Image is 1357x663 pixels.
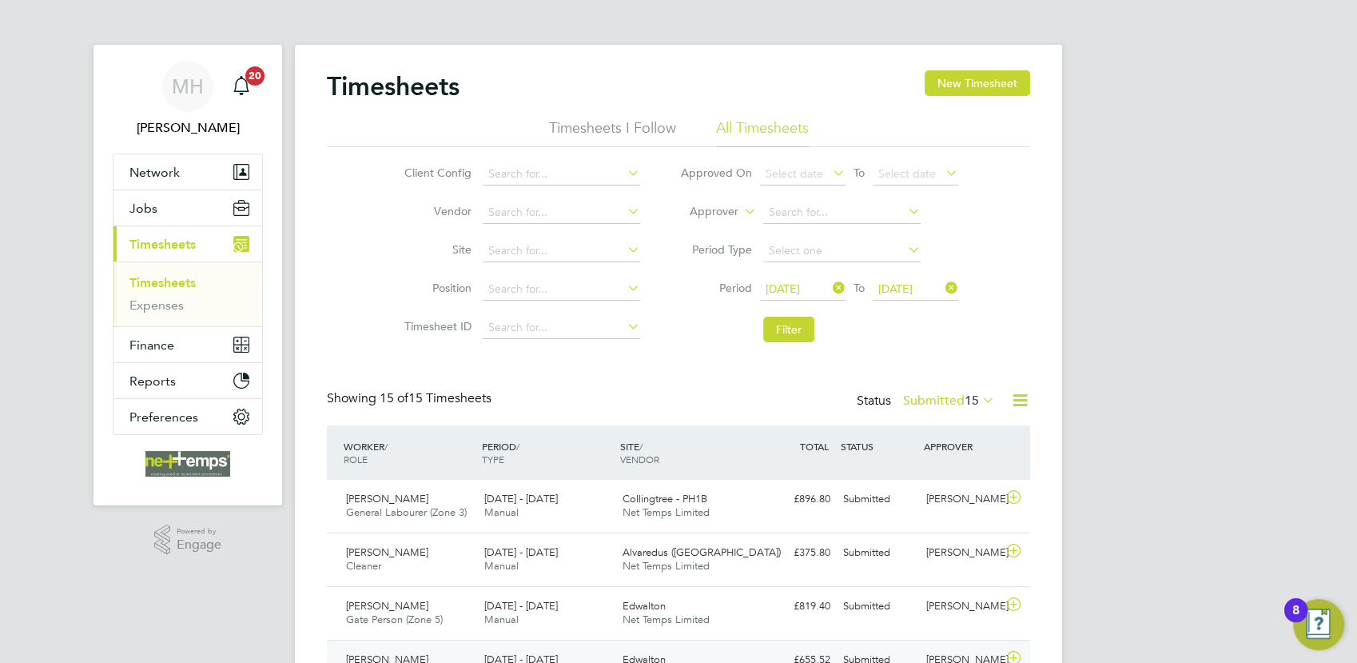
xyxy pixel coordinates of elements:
div: 8 [1292,610,1299,631]
span: [DATE] - [DATE] [484,492,558,505]
span: Select date [878,166,936,181]
button: Filter [763,317,814,342]
span: Edwalton [623,599,666,613]
a: Timesheets [129,275,196,290]
button: Finance [113,327,262,362]
button: Preferences [113,399,262,434]
span: [PERSON_NAME] [346,599,428,613]
span: / [516,440,519,453]
span: Michael Hallam [113,118,263,138]
div: Submitted [837,593,920,620]
div: £375.80 [754,540,837,566]
input: Search for... [483,317,640,339]
label: Site [400,242,472,257]
span: / [639,440,643,453]
span: [DATE] - [DATE] [484,545,558,559]
span: [DATE] - [DATE] [484,599,558,613]
button: Timesheets [113,226,262,262]
div: APPROVER [920,432,1003,461]
div: Status [857,390,998,413]
div: Submitted [837,540,920,566]
span: Select date [766,166,823,181]
span: 15 [965,393,979,409]
span: [DATE] [766,282,800,296]
div: Timesheets [113,262,262,326]
div: £819.40 [754,593,837,620]
div: STATUS [837,432,920,461]
span: [PERSON_NAME] [346,545,428,559]
div: £896.80 [754,486,837,513]
input: Search for... [483,163,640,186]
button: Reports [113,363,262,398]
span: VENDOR [620,453,659,465]
span: Manual [484,559,519,573]
label: Client Config [400,166,472,180]
label: Period [680,281,752,295]
h2: Timesheets [327,70,460,102]
span: 15 Timesheets [380,390,491,406]
div: PERIOD [478,432,616,473]
img: net-temps-logo-retina.png [145,451,230,477]
label: Vendor [400,204,472,218]
input: Search for... [763,202,921,224]
span: Reports [129,373,176,389]
span: Network [129,165,180,180]
label: Period Type [680,242,752,257]
span: Preferences [129,409,198,425]
span: ROLE [344,453,368,465]
div: [PERSON_NAME] [920,486,1003,513]
a: 20 [225,61,257,112]
span: To [849,278,870,298]
span: Engage [177,538,221,552]
a: Go to home page [113,451,263,477]
span: Finance [129,337,174,353]
label: Position [400,281,472,295]
span: General Labourer (Zone 3) [346,505,467,519]
label: Approved On [680,166,752,180]
div: [PERSON_NAME] [920,593,1003,620]
span: Manual [484,505,519,519]
button: New Timesheet [925,70,1030,96]
div: WORKER [340,432,478,473]
span: To [849,162,870,183]
label: Approver [667,204,738,220]
input: Search for... [483,202,640,224]
input: Select one [763,240,921,262]
input: Search for... [483,240,640,262]
span: MH [172,76,204,97]
nav: Main navigation [94,45,282,505]
span: Collingtree - PH1B [623,492,707,505]
li: Timesheets I Follow [549,118,676,147]
a: MH[PERSON_NAME] [113,61,263,138]
div: [PERSON_NAME] [920,540,1003,566]
a: Expenses [129,298,184,313]
input: Search for... [483,278,640,301]
button: Network [113,154,262,190]
span: / [384,440,388,453]
span: [DATE] [878,282,913,296]
span: 20 [245,66,265,86]
span: TYPE [482,453,504,465]
span: 15 of [380,390,408,406]
label: Timesheet ID [400,319,472,333]
span: Powered by [177,525,221,538]
a: Powered byEngage [154,525,222,555]
span: Manual [484,613,519,626]
button: Jobs [113,190,262,226]
span: Net Temps Limited [623,559,710,573]
span: Net Temps Limited [623,505,710,519]
div: Submitted [837,486,920,513]
span: TOTAL [800,440,829,453]
span: Timesheets [129,237,196,252]
span: [PERSON_NAME] [346,492,428,505]
span: Net Temps Limited [623,613,710,626]
span: Gate Person (Zone 5) [346,613,443,626]
li: All Timesheets [716,118,809,147]
span: Alvaredus ([GEOGRAPHIC_DATA]) [623,545,781,559]
span: Cleaner [346,559,381,573]
label: Submitted [903,393,995,409]
button: Open Resource Center, 8 new notifications [1293,599,1344,650]
div: Showing [327,390,495,407]
div: SITE [616,432,754,473]
span: Jobs [129,201,157,216]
